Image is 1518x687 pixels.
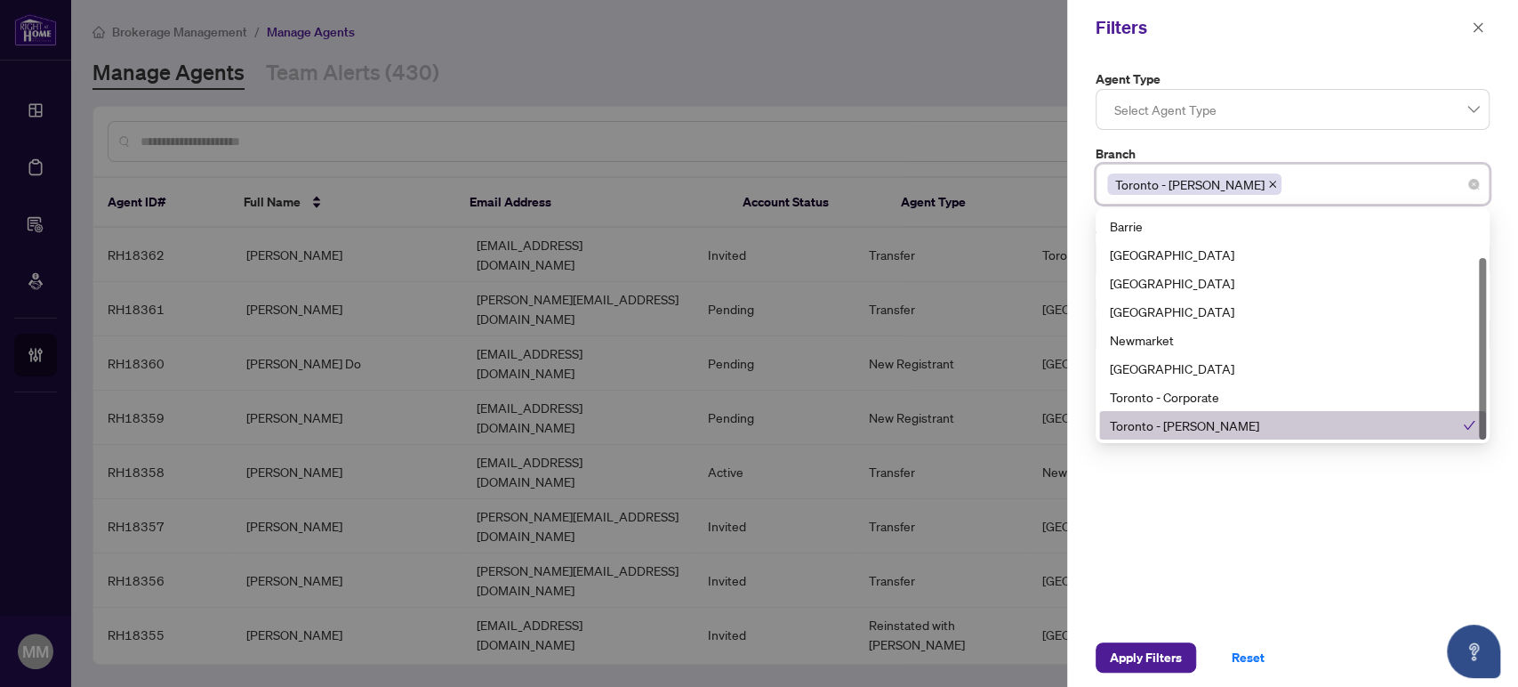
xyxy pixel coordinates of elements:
[1099,212,1486,240] div: Barrie
[1463,419,1475,432] span: check
[1217,643,1279,673] button: Reset
[1447,625,1500,678] button: Open asap
[1110,643,1182,672] span: Apply Filters
[1096,14,1466,41] div: Filters
[1110,273,1475,293] div: [GEOGRAPHIC_DATA]
[1110,302,1475,321] div: [GEOGRAPHIC_DATA]
[1115,174,1265,194] span: Toronto - [PERSON_NAME]
[1096,69,1490,89] label: Agent Type
[1099,354,1486,383] div: Ottawa
[1096,643,1196,673] button: Apply Filters
[1096,144,1490,164] label: Branch
[1472,21,1484,34] span: close
[1468,179,1479,190] span: close-circle
[1110,387,1475,407] div: Toronto - Corporate
[1099,411,1486,440] div: Toronto - Don Mills
[1232,643,1265,672] span: Reset
[1107,174,1281,195] span: Toronto - Don Mills
[1099,297,1486,326] div: Mississauga
[1110,245,1475,264] div: [GEOGRAPHIC_DATA]
[1110,216,1475,236] div: Barrie
[1099,326,1486,354] div: Newmarket
[1110,416,1463,435] div: Toronto - [PERSON_NAME]
[1099,269,1486,297] div: Durham
[1268,180,1277,189] span: close
[1110,359,1475,378] div: [GEOGRAPHIC_DATA]
[1099,383,1486,411] div: Toronto - Corporate
[1099,240,1486,269] div: Burlington
[1110,330,1475,350] div: Newmarket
